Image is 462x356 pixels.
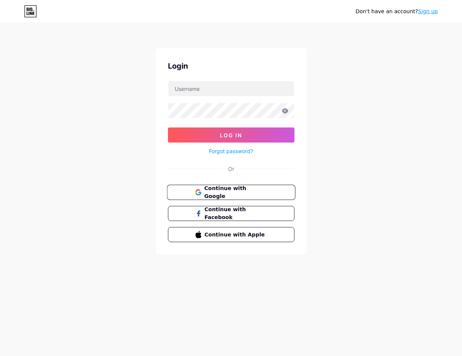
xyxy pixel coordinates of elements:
button: Continue with Facebook [168,206,294,221]
div: Or [228,165,234,173]
button: Continue with Apple [168,227,294,242]
div: Login [168,60,294,72]
div: Don't have an account? [355,8,438,15]
input: Username [168,81,294,96]
span: Continue with Apple [204,231,267,239]
a: Sign up [418,8,438,14]
a: Continue with Google [168,185,294,200]
a: Forgot password? [209,147,253,155]
span: Continue with Google [204,184,267,201]
button: Log In [168,127,294,143]
span: Continue with Facebook [204,206,267,221]
button: Continue with Google [167,185,295,200]
span: Log In [220,132,242,138]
